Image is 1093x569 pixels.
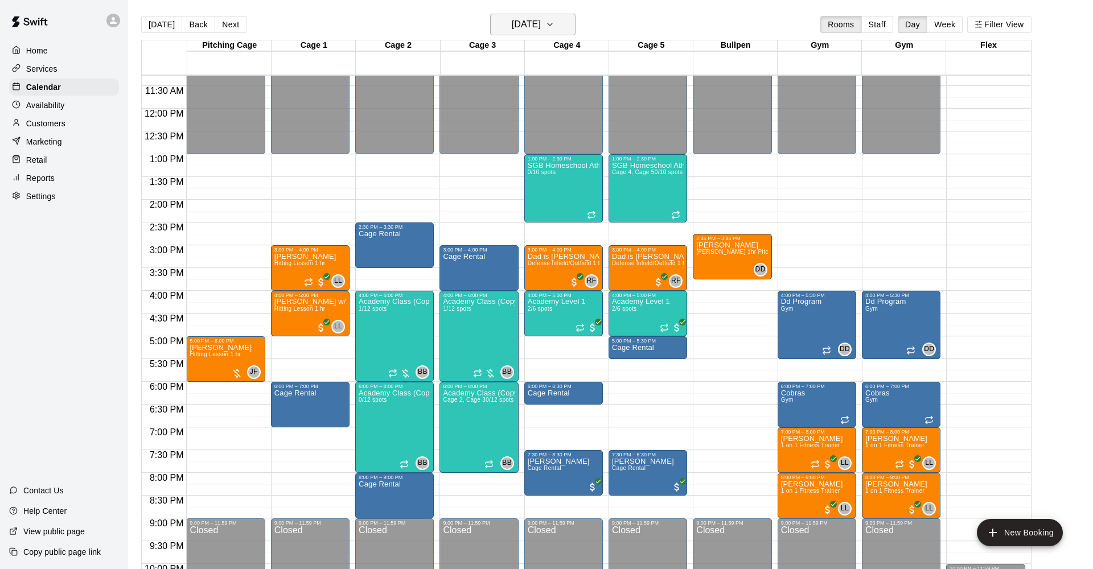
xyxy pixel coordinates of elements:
p: Home [26,45,48,56]
span: All customers have paid [587,481,598,493]
p: Contact Us [23,485,64,496]
span: BB [418,457,428,469]
button: Staff [861,16,894,33]
div: 3:00 PM – 4:00 PM [443,247,515,253]
div: Pitching Cage [187,40,272,51]
span: Cage Rental [612,465,646,471]
div: Settings [9,188,119,205]
span: DD [840,344,850,355]
div: 7:30 PM – 8:30 PM [528,452,599,457]
div: 6:00 PM – 7:00 PM [781,384,853,389]
p: Settings [26,191,56,202]
div: 9:00 PM – 11:59 PM [190,520,261,526]
div: 6:00 PM – 8:00 PM [443,384,515,389]
div: 3:00 PM – 4:00 PM: Dad is Frankie acreage kid / defense [609,245,687,291]
div: 6:00 PM – 7:00 PM: Cobras [862,382,940,427]
div: Darin Downs [754,263,767,277]
div: Customers [9,115,119,132]
span: 0/12 spots filled [359,397,387,403]
div: 3:00 PM – 4:00 PM: Cage Rental [439,245,518,291]
span: BB [418,366,428,378]
span: DD [755,264,766,275]
div: 9:00 PM – 11:59 PM [528,520,599,526]
div: 7:30 PM – 8:30 PM: Cage Rental [609,450,687,496]
div: Bucket Bucket [416,365,429,379]
span: All customers have paid [906,504,918,516]
a: Calendar [9,79,119,96]
p: Customers [26,118,65,129]
span: 1/12 spots filled [443,306,471,312]
a: Retail [9,151,119,168]
span: 1 on 1 Fitness Trainer [781,442,840,448]
button: Rooms [820,16,861,33]
span: LL [841,503,849,514]
div: Bucket Bucket [500,365,514,379]
span: Recurring event [660,323,669,332]
a: Services [9,60,119,77]
div: Landon Lowe [922,502,936,516]
a: Availability [9,97,119,114]
div: 4:00 PM – 6:00 PM [359,292,430,298]
button: Back [182,16,215,33]
span: Recurring event [473,369,482,378]
span: 2:00 PM [147,200,187,209]
p: Retail [26,154,47,166]
span: 0/10 spots filled [655,169,683,175]
span: RF [671,275,681,287]
span: Rachel Frankhouser [589,274,598,288]
span: JF [250,366,258,378]
a: Home [9,42,119,59]
div: Gym [778,40,862,51]
div: 1:00 PM – 2:30 PM [612,156,684,162]
span: 5:00 PM [147,336,187,346]
span: 1 on 1 Fitness Trainer [865,488,924,494]
button: add [977,519,1063,546]
span: 4:00 PM [147,291,187,300]
button: Day [898,16,927,33]
span: 7:00 PM [147,427,187,437]
div: 4:00 PM – 5:30 PM [781,292,853,298]
span: 2/6 spots filled [612,306,637,312]
span: 1:30 PM [147,177,187,187]
div: 8:00 PM – 9:00 PM [781,475,853,480]
div: Landon Lowe [838,502,852,516]
div: 2:30 PM – 3:30 PM: Cage Rental [355,222,434,268]
span: 1:00 PM [147,154,187,164]
span: Gym [781,397,794,403]
span: 4:30 PM [147,314,187,323]
span: Recurring event [671,211,680,220]
span: All customers have paid [587,322,598,333]
a: Reports [9,170,119,187]
span: [PERSON_NAME] 1hr Pitching [696,249,780,255]
h6: [DATE] [512,17,541,32]
span: Landon Lowe [336,320,345,333]
button: Week [927,16,963,33]
span: 12:30 PM [142,131,186,141]
p: Services [26,63,57,75]
div: 7:00 PM – 8:00 PM [865,429,937,435]
div: 3:00 PM – 4:00 PM [528,247,599,253]
span: 6:30 PM [147,405,187,414]
div: Cage 2 [356,40,440,51]
span: Recurring event [587,211,596,220]
span: Gym [781,306,794,312]
span: LL [334,321,342,332]
span: 1 on 1 Fitness Trainer [781,488,840,494]
span: Defense Infield/Outfield 1 hr [528,260,604,266]
span: Darin Downs [758,263,767,277]
p: Reports [26,172,55,184]
span: Defense Infield/Outfield 1 hr [612,260,688,266]
div: 6:00 PM – 6:30 PM [528,384,599,389]
div: 6:00 PM – 6:30 PM: Cage Rental [524,382,603,405]
div: Cage 5 [609,40,693,51]
span: Recurring event [304,278,313,287]
div: 7:00 PM – 8:00 PM [781,429,853,435]
span: LL [334,275,342,287]
span: All customers have paid [822,504,833,516]
span: LL [841,457,849,469]
span: Recurring event [811,460,820,469]
div: Bucket Bucket [416,456,429,470]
